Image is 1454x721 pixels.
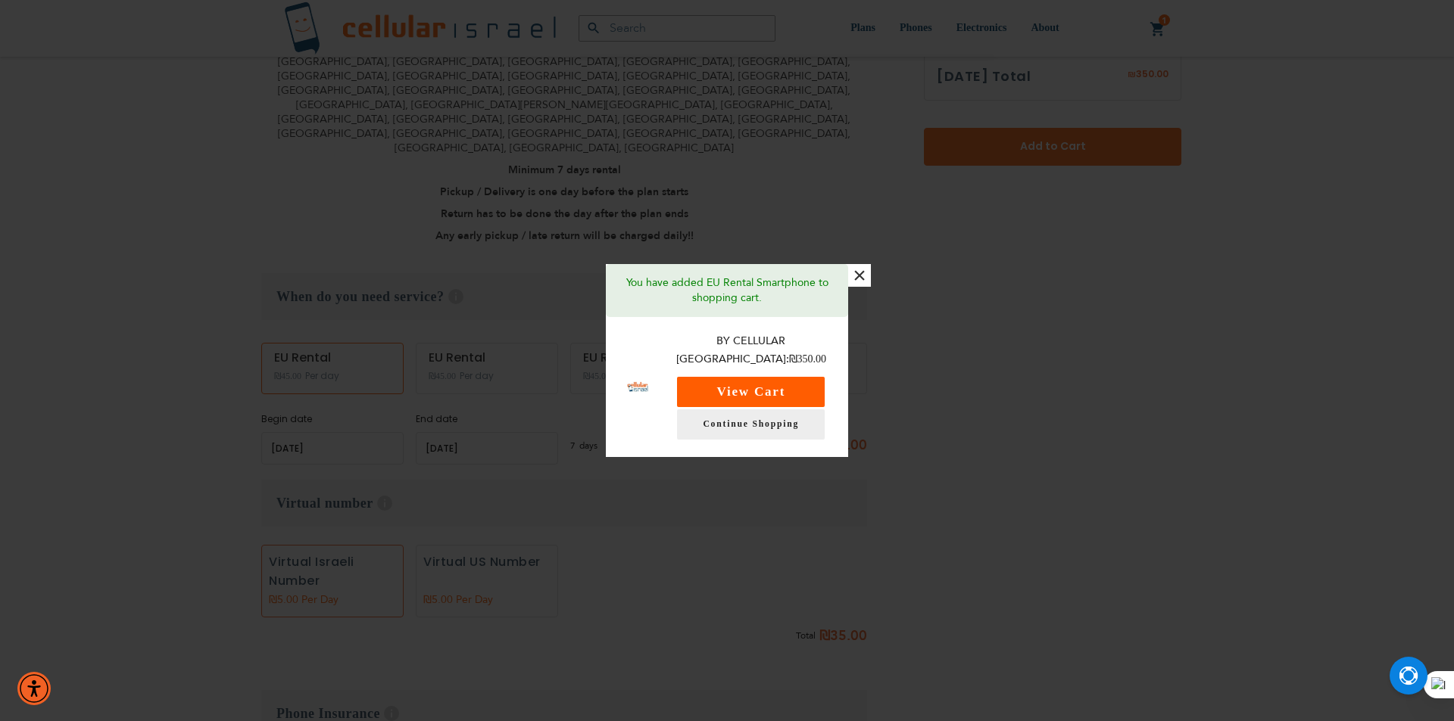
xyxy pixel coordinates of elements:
[677,377,825,407] button: View Cart
[677,409,825,440] a: Continue Shopping
[669,332,833,369] p: By Cellular [GEOGRAPHIC_DATA]:
[848,264,871,287] button: ×
[617,275,837,306] p: You have added EU Rental Smartphone to shopping cart.
[789,353,827,365] span: ₪350.00
[17,672,51,705] div: Accessibility Menu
